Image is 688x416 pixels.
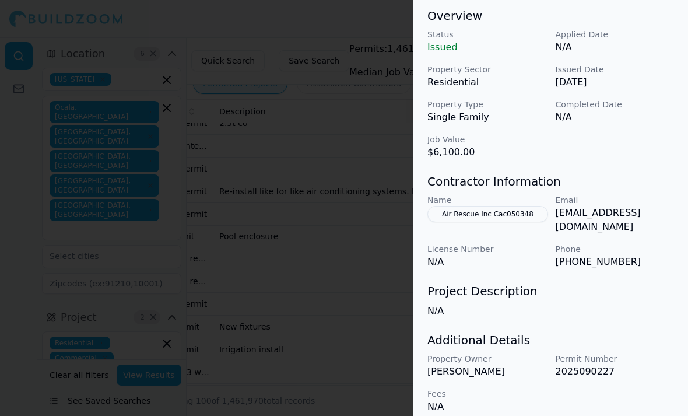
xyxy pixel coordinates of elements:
p: [PERSON_NAME] [427,365,546,379]
p: Residential [427,75,546,89]
h3: Overview [427,8,674,24]
p: Property Owner [427,353,546,365]
p: Phone [556,243,675,255]
h3: Contractor Information [427,173,674,190]
p: Issued [427,40,546,54]
p: Applied Date [556,29,675,40]
p: $6,100.00 [427,145,546,159]
p: Name [427,194,546,206]
p: N/A [556,110,675,124]
p: N/A [556,40,675,54]
p: Job Value [427,134,546,145]
p: Single Family [427,110,546,124]
p: N/A [427,255,546,269]
h3: Project Description [427,283,674,299]
p: Email [556,194,675,206]
p: License Number [427,243,546,255]
p: [PHONE_NUMBER] [556,255,675,269]
button: Air Rescue Inc Cac050348 [427,206,548,222]
p: Property Type [427,99,546,110]
p: N/A [427,400,546,414]
p: 2025090227 [556,365,675,379]
p: Fees [427,388,546,400]
p: [EMAIL_ADDRESS][DOMAIN_NAME] [556,206,675,234]
p: Issued Date [556,64,675,75]
p: Property Sector [427,64,546,75]
p: Completed Date [556,99,675,110]
h3: Additional Details [427,332,674,348]
p: Permit Number [556,353,675,365]
p: N/A [427,304,674,318]
p: [DATE] [556,75,675,89]
p: Status [427,29,546,40]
